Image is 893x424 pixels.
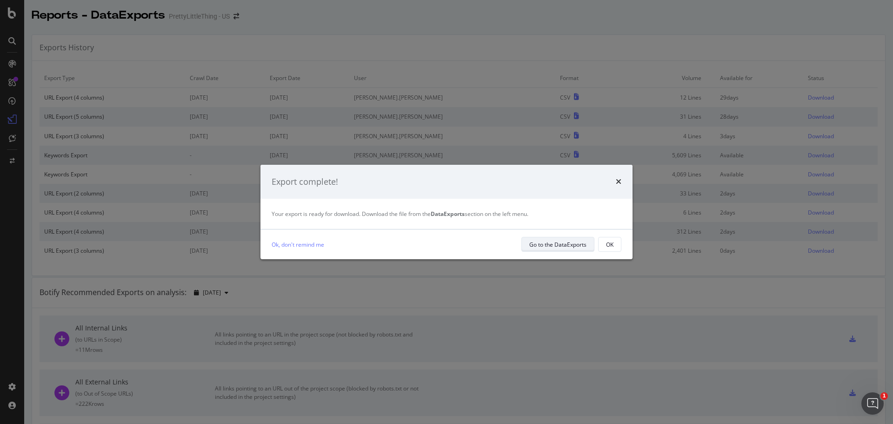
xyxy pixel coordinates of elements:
[260,165,633,260] div: modal
[521,237,594,252] button: Go to the DataExports
[272,176,338,188] div: Export complete!
[880,392,888,400] span: 1
[529,241,586,249] div: Go to the DataExports
[431,210,465,218] strong: DataExports
[861,392,884,415] iframe: Intercom live chat
[431,210,528,218] span: section on the left menu.
[272,210,621,218] div: Your export is ready for download. Download the file from the
[606,241,613,249] div: OK
[272,240,324,249] a: Ok, don't remind me
[616,176,621,188] div: times
[598,237,621,252] button: OK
